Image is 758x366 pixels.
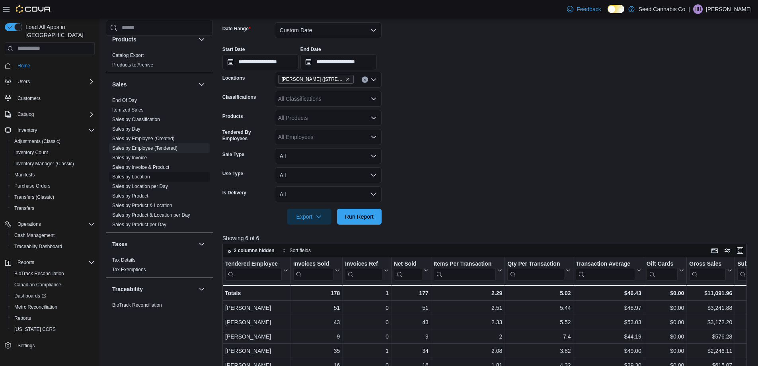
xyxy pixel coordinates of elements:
[106,300,213,313] div: Traceability
[11,242,65,251] a: Traceabilty Dashboard
[577,5,601,13] span: Feedback
[11,325,95,334] span: Washington CCRS
[223,246,278,255] button: 2 columns hidden
[197,239,207,249] button: Taxes
[11,192,95,202] span: Transfers (Classic)
[18,78,30,85] span: Users
[8,230,98,241] button: Cash Management
[14,125,40,135] button: Inventory
[11,170,38,180] a: Manifests
[370,134,377,140] button: Open list of options
[300,54,377,70] input: Press the down key to open a popover containing a calendar.
[646,346,684,356] div: $0.00
[576,260,641,281] button: Transaction Average
[689,288,732,298] div: $11,091.96
[2,92,98,104] button: Customers
[222,129,272,142] label: Tendered By Employees
[507,288,571,298] div: 5.02
[293,317,340,327] div: 43
[112,155,147,160] a: Sales by Invoice
[197,35,207,44] button: Products
[14,125,95,135] span: Inventory
[11,148,95,157] span: Inventory Count
[14,315,31,321] span: Reports
[18,343,35,349] span: Settings
[8,203,98,214] button: Transfers
[112,126,140,132] a: Sales by Day
[290,247,311,254] span: Sort fields
[8,136,98,147] button: Adjustments (Classic)
[639,4,686,14] p: Seed Cannabis Co
[18,221,41,227] span: Operations
[112,107,144,113] a: Itemized Sales
[275,22,382,38] button: Custom Date
[14,270,64,277] span: BioTrack Reconciliation
[434,303,503,313] div: 2.51
[564,1,604,17] a: Feedback
[112,222,166,227] a: Sales by Product per Day
[18,95,41,102] span: Customers
[112,62,153,68] span: Products to Archive
[345,346,388,356] div: 1
[112,98,137,103] a: End Of Day
[14,304,57,310] span: Metrc Reconciliation
[345,332,388,341] div: 0
[225,260,282,268] div: Tendered Employee
[2,109,98,120] button: Catalog
[112,240,195,248] button: Taxes
[293,346,340,356] div: 35
[14,282,61,288] span: Canadian Compliance
[433,288,502,298] div: 2.29
[14,172,35,178] span: Manifests
[112,80,127,88] h3: Sales
[2,125,98,136] button: Inventory
[293,260,340,281] button: Invoices Sold
[394,260,428,281] button: Net Sold
[112,80,195,88] button: Sales
[735,246,745,255] button: Enter fullscreen
[2,257,98,268] button: Reports
[394,332,429,341] div: 9
[2,76,98,87] button: Users
[689,260,726,281] div: Gross Sales
[18,111,34,117] span: Catalog
[693,4,703,14] div: Hannah Halley
[576,288,641,298] div: $46.43
[22,23,95,39] span: Load All Apps in [GEOGRAPHIC_DATA]
[14,110,95,119] span: Catalog
[112,266,146,273] span: Tax Exemptions
[112,257,136,263] a: Tax Details
[646,317,684,327] div: $0.00
[723,246,732,255] button: Display options
[14,93,95,103] span: Customers
[225,260,288,281] button: Tendered Employee
[646,303,684,313] div: $0.00
[222,54,299,70] input: Press the down key to open a popover containing a calendar.
[345,77,350,82] button: Remove Sheridan (4209 S Sheridan Ave) from selection in this group
[689,260,732,281] button: Gross Sales
[292,209,327,225] span: Export
[11,302,60,312] a: Metrc Reconciliation
[646,260,684,281] button: Gift Cards
[275,186,382,202] button: All
[370,115,377,121] button: Open list of options
[112,212,190,218] a: Sales by Product & Location per Day
[576,346,641,356] div: $49.00
[14,326,56,333] span: [US_STATE] CCRS
[394,303,429,313] div: 51
[337,209,382,225] button: Run Report
[112,221,166,228] span: Sales by Product per Day
[14,110,37,119] button: Catalog
[112,145,177,151] a: Sales by Employee (Tendered)
[225,317,288,327] div: [PERSON_NAME]
[112,35,136,43] h3: Products
[222,170,243,177] label: Use Type
[18,127,37,133] span: Inventory
[507,303,571,313] div: 5.44
[278,75,354,84] span: Sheridan (4209 S Sheridan Ave)
[112,136,175,141] a: Sales by Employee (Created)
[8,169,98,180] button: Manifests
[11,137,95,146] span: Adjustments (Classic)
